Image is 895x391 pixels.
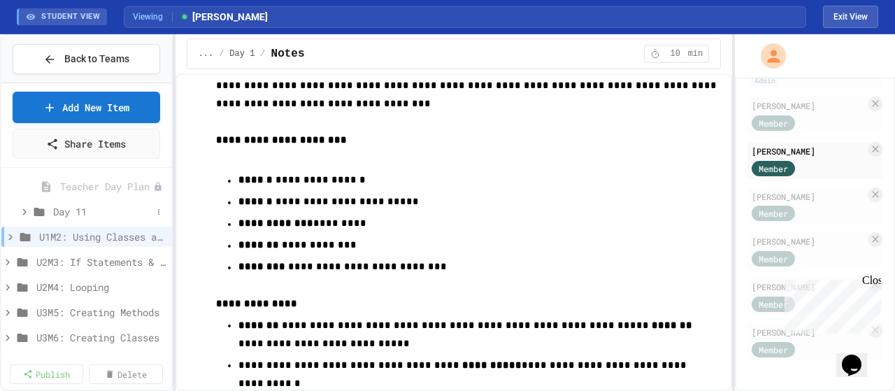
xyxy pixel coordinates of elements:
[746,40,789,72] div: My Account
[759,117,788,129] span: Member
[759,207,788,220] span: Member
[752,190,866,203] div: [PERSON_NAME]
[13,44,160,74] button: Back to Teams
[752,280,866,293] div: [PERSON_NAME]
[36,305,166,320] span: U3M5: Creating Methods
[752,99,866,112] div: [PERSON_NAME]
[6,6,96,89] div: Chat with us now!Close
[60,179,153,194] span: Teacher Day Plan
[64,52,129,66] span: Back to Teams
[13,129,160,159] a: Share Items
[13,92,160,123] a: Add New Item
[39,229,166,244] span: U1M2: Using Classes and Objects
[759,162,788,175] span: Member
[133,10,173,23] span: Viewing
[759,343,788,356] span: Member
[823,6,878,28] button: Exit student view
[752,145,866,157] div: [PERSON_NAME]
[688,48,703,59] span: min
[752,326,866,339] div: [PERSON_NAME]
[260,48,265,59] span: /
[752,235,866,248] div: [PERSON_NAME]
[779,274,881,334] iframe: chat widget
[53,204,152,219] span: Day 11
[752,75,778,87] div: Admin
[664,48,687,59] span: 10
[180,10,268,24] span: [PERSON_NAME]
[41,11,100,23] span: STUDENT VIEW
[836,335,881,377] iframe: chat widget
[759,298,788,311] span: Member
[219,48,224,59] span: /
[36,330,166,345] span: U3M6: Creating Classes
[10,364,83,384] a: Publish
[36,280,166,294] span: U2M4: Looping
[759,253,788,265] span: Member
[229,48,255,59] span: Day 1
[152,205,166,219] button: More options
[36,255,166,269] span: U2M3: If Statements & Control Flow
[271,45,305,62] span: Notes
[199,48,214,59] span: ...
[89,364,162,384] a: Delete
[153,182,163,192] div: Unpublished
